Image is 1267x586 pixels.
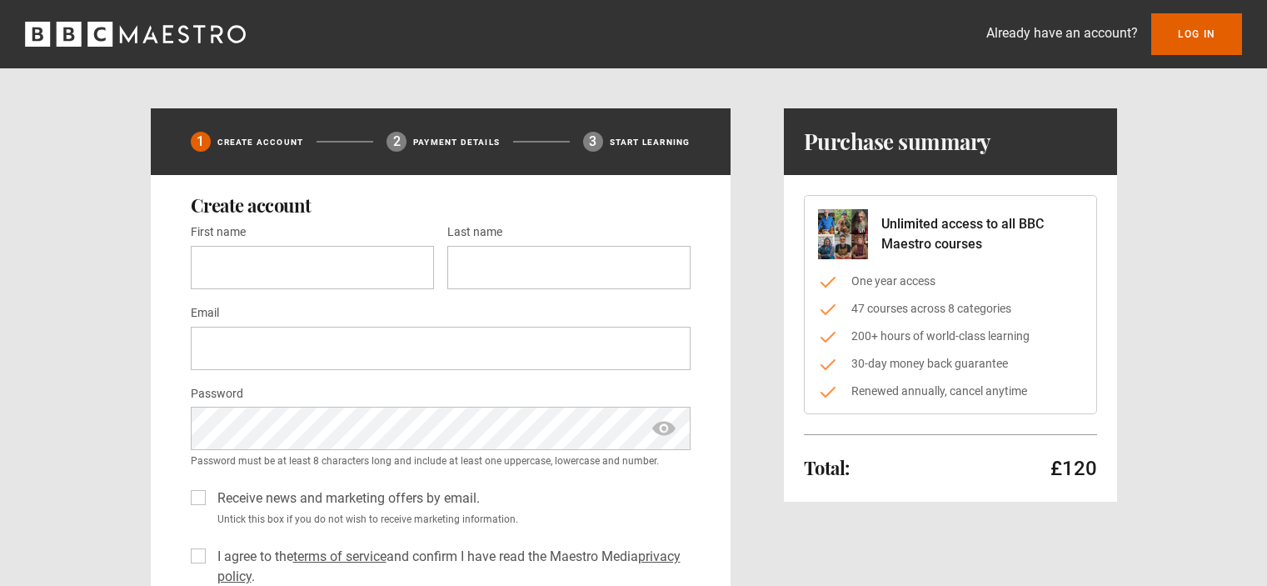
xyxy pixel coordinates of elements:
li: One year access [818,273,1083,290]
li: 30-day money back guarantee [818,355,1083,373]
div: 3 [583,132,603,152]
li: 200+ hours of world-class learning [818,328,1083,345]
p: Payment details [413,136,500,148]
small: Untick this box if you do not wish to receive marketing information. [211,512,691,527]
label: Email [191,303,219,323]
keeper-lock: Open Keeper Popup [401,257,421,277]
p: Start learning [610,136,691,148]
p: Create Account [217,136,304,148]
h1: Purchase summary [804,128,991,155]
label: First name [191,223,246,243]
p: Already have an account? [986,23,1138,43]
li: 47 courses across 8 categories [818,300,1083,318]
svg: BBC Maestro [25,22,246,47]
h2: Total: [804,458,850,478]
div: 1 [191,132,211,152]
li: Renewed annually, cancel anytime [818,383,1083,400]
h2: Create account [191,195,691,215]
span: show password [651,407,677,450]
a: Log In [1151,13,1242,55]
p: £120 [1050,455,1097,482]
label: Last name [447,223,502,243]
label: Receive news and marketing offers by email. [211,488,480,508]
div: 2 [387,132,407,152]
a: terms of service [293,548,387,564]
label: Password [191,384,243,404]
p: Unlimited access to all BBC Maestro courses [881,214,1083,254]
small: Password must be at least 8 characters long and include at least one uppercase, lowercase and num... [191,453,691,468]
